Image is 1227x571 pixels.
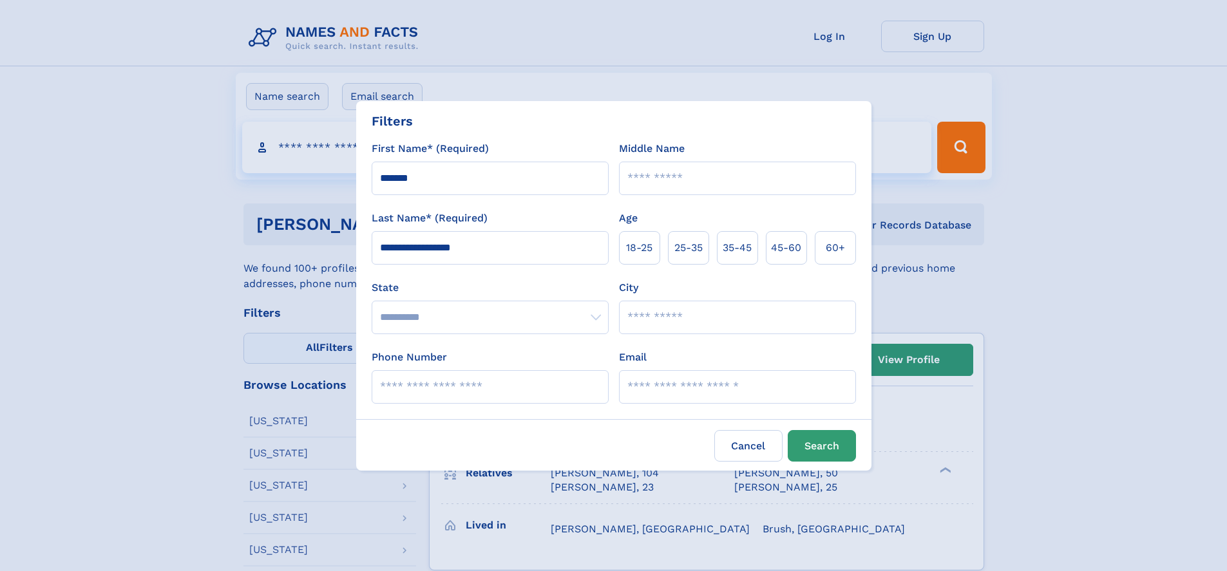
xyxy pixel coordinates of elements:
[826,240,845,256] span: 60+
[372,280,609,295] label: State
[372,211,488,226] label: Last Name* (Required)
[771,240,801,256] span: 45‑60
[788,430,856,462] button: Search
[619,141,685,156] label: Middle Name
[372,111,413,131] div: Filters
[674,240,703,256] span: 25‑35
[619,350,647,365] label: Email
[626,240,652,256] span: 18‑25
[372,141,489,156] label: First Name* (Required)
[619,280,638,295] label: City
[619,211,638,226] label: Age
[372,350,447,365] label: Phone Number
[723,240,752,256] span: 35‑45
[714,430,783,462] label: Cancel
